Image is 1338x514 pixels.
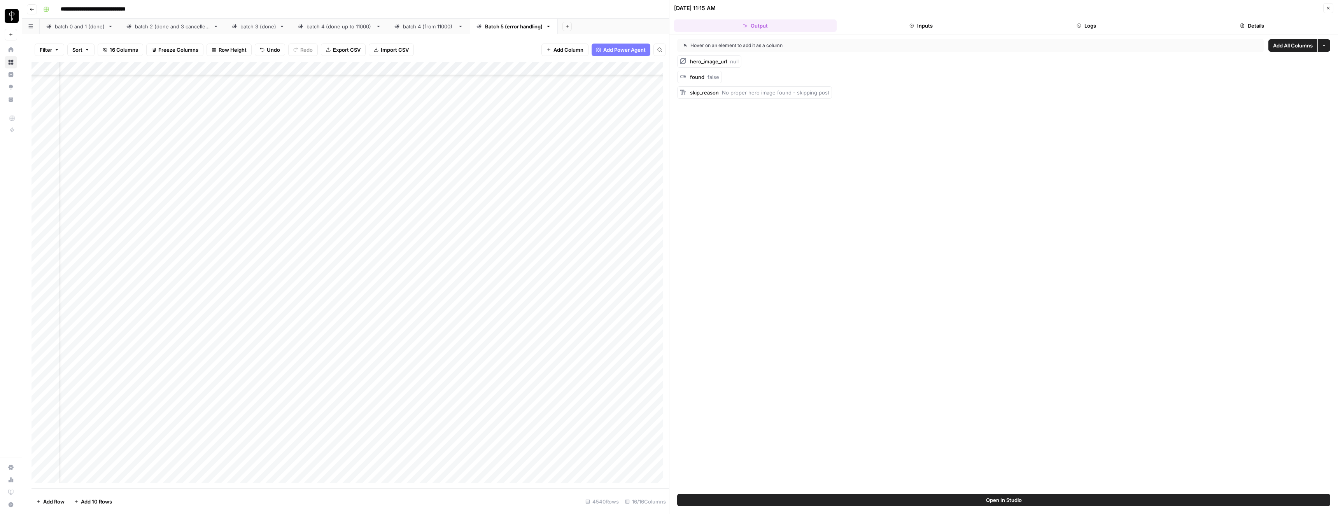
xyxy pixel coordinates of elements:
[381,46,409,54] span: Import CSV
[255,44,285,56] button: Undo
[1273,42,1313,49] span: Add All Columns
[32,495,69,508] button: Add Row
[55,23,105,30] div: batch 0 and 1 (done)
[1005,19,1168,32] button: Logs
[986,496,1022,504] span: Open In Studio
[674,4,716,12] div: [DATE] 11:15 AM
[690,58,727,65] span: hero_image_url
[683,42,1020,49] div: Hover on an element to add it as a column
[72,46,82,54] span: Sort
[403,23,455,30] div: batch 4 (from 11000)
[267,46,280,54] span: Undo
[67,44,95,56] button: Sort
[622,495,669,508] div: 16/16 Columns
[333,46,361,54] span: Export CSV
[5,461,17,474] a: Settings
[840,19,1002,32] button: Inputs
[321,44,366,56] button: Export CSV
[5,68,17,81] a: Insights
[146,44,203,56] button: Freeze Columns
[40,19,120,34] a: batch 0 and 1 (done)
[5,93,17,106] a: Your Data
[485,23,543,30] div: Batch 5 (error handling)
[225,19,291,34] a: batch 3 (done)
[5,56,17,68] a: Browse
[207,44,252,56] button: Row Height
[81,498,112,505] span: Add 10 Rows
[98,44,143,56] button: 16 Columns
[219,46,247,54] span: Row Height
[5,498,17,511] button: Help + Support
[470,19,558,34] a: Batch 5 (error handling)
[69,495,117,508] button: Add 10 Rows
[677,494,1330,506] button: Open In Studio
[35,44,64,56] button: Filter
[40,46,52,54] span: Filter
[300,46,313,54] span: Redo
[582,495,622,508] div: 4540 Rows
[690,89,719,96] span: skip_reason
[291,19,388,34] a: batch 4 (done up to 11000)
[306,23,373,30] div: batch 4 (done up to 11000)
[5,44,17,56] a: Home
[120,19,225,34] a: batch 2 (done and 3 cancelled)
[5,474,17,486] a: Usage
[1268,39,1317,52] button: Add All Columns
[240,23,276,30] div: batch 3 (done)
[5,486,17,498] a: Learning Hub
[722,89,829,96] span: No proper hero image found - skipping post
[541,44,588,56] button: Add Column
[592,44,650,56] button: Add Power Agent
[1171,19,1333,32] button: Details
[5,9,19,23] img: LP Production Workloads Logo
[5,6,17,26] button: Workspace: LP Production Workloads
[690,74,704,80] span: found
[158,46,198,54] span: Freeze Columns
[388,19,470,34] a: batch 4 (from 11000)
[730,58,739,65] span: null
[135,23,210,30] div: batch 2 (done and 3 cancelled)
[553,46,583,54] span: Add Column
[288,44,318,56] button: Redo
[369,44,414,56] button: Import CSV
[43,498,65,505] span: Add Row
[674,19,837,32] button: Output
[603,46,646,54] span: Add Power Agent
[708,74,719,80] span: false
[5,81,17,93] a: Opportunities
[110,46,138,54] span: 16 Columns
